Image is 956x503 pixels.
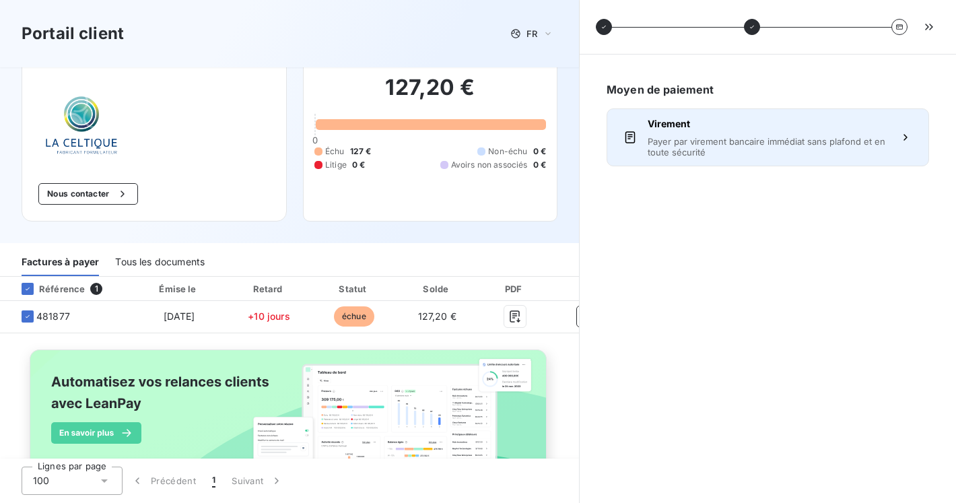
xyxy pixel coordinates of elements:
[115,248,205,276] div: Tous les documents
[325,145,345,158] span: Échu
[481,282,549,296] div: PDF
[648,117,888,131] span: Virement
[11,283,85,295] div: Référence
[314,282,393,296] div: Statut
[451,159,528,171] span: Avoirs non associés
[576,306,618,327] button: Payer
[488,145,527,158] span: Non-échu
[224,467,292,495] button: Suivant
[135,282,223,296] div: Émise le
[229,282,310,296] div: Retard
[38,90,125,162] img: Company logo
[22,22,124,46] h3: Portail client
[33,474,49,488] span: 100
[38,183,138,205] button: Nous contacter
[399,282,475,296] div: Solde
[533,145,546,158] span: 0 €
[526,28,537,39] span: FR
[533,159,546,171] span: 0 €
[607,81,929,98] h6: Moyen de paiement
[204,467,224,495] button: 1
[22,248,99,276] div: Factures à payer
[90,283,102,295] span: 1
[248,310,289,322] span: +10 jours
[36,310,70,323] span: 481877
[648,136,888,158] span: Payer par virement bancaire immédiat sans plafond et en toute sécurité
[352,159,365,171] span: 0 €
[164,310,195,322] span: [DATE]
[350,145,372,158] span: 127 €
[555,282,640,296] div: Actions
[334,306,374,327] span: échue
[123,467,204,495] button: Précédent
[418,310,456,322] span: 127,20 €
[212,474,215,488] span: 1
[325,159,347,171] span: Litige
[314,74,546,114] h2: 127,20 €
[312,135,318,145] span: 0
